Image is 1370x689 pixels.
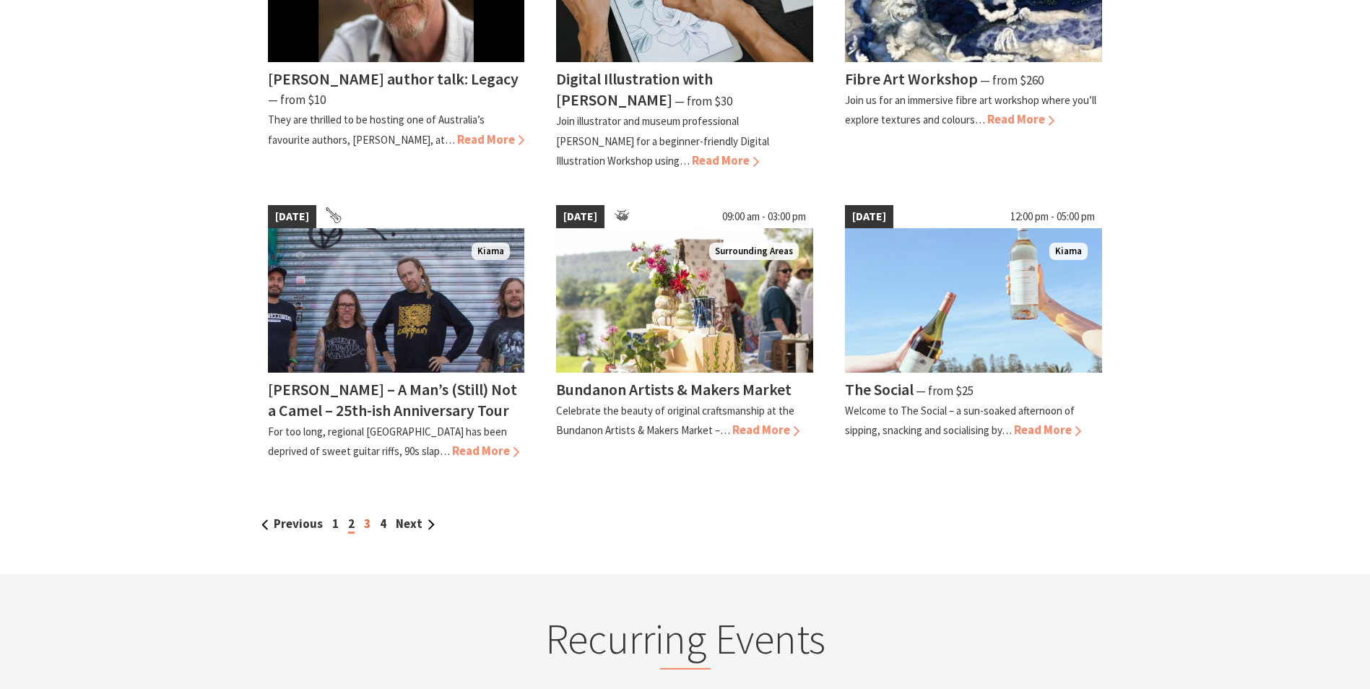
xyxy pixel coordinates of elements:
p: For too long, regional [GEOGRAPHIC_DATA] has been deprived of sweet guitar riffs, 90s slap… [268,425,507,458]
p: They are thrilled to be hosting one of Australia’s favourite authors, [PERSON_NAME], at… [268,113,485,146]
a: Next [396,516,435,532]
h4: Digital Illustration with [PERSON_NAME] [556,69,713,110]
span: Read More [457,131,524,147]
a: [DATE] 09:00 am - 03:00 pm A seleciton of ceramic goods are placed on a table outdoor with river ... [556,205,813,461]
img: A seleciton of ceramic goods are placed on a table outdoor with river views behind [556,228,813,373]
span: ⁠— from $25 [916,383,974,399]
h4: [PERSON_NAME] – A Man’s (Still) Not a Camel – 25th-ish Anniversary Tour [268,379,517,420]
span: Read More [692,152,759,168]
p: Welcome to The Social – a sun-soaked afternoon of sipping, snacking and socialising by… [845,404,1075,437]
p: Celebrate the beauty of original craftsmanship at the Bundanon Artists & Makers Market –… [556,404,794,437]
a: [DATE] Frenzel Rhomb Kiama Pavilion Saturday 4th October Kiama [PERSON_NAME] – A Man’s (Still) No... [268,205,525,461]
img: The Social [845,228,1102,373]
span: [DATE] [268,205,316,228]
a: 4 [380,516,386,532]
span: 2 [348,516,355,534]
span: Surrounding Areas [709,243,799,261]
h4: Fibre Art Workshop [845,69,978,89]
h4: The Social [845,379,914,399]
span: 12:00 pm - 05:00 pm [1003,205,1102,228]
span: ⁠— from $30 [675,93,732,109]
span: Read More [1014,422,1081,438]
span: ⁠— from $260 [980,72,1044,88]
a: Previous [261,516,323,532]
p: Join us for an immersive fibre art workshop where you’ll explore textures and colours… [845,93,1096,126]
h4: Bundanon Artists & Makers Market [556,379,792,399]
span: Read More [987,111,1054,127]
h2: Recurring Events [402,614,968,670]
span: [DATE] [556,205,604,228]
img: Frenzel Rhomb Kiama Pavilion Saturday 4th October [268,228,525,373]
span: ⁠— from $10 [268,92,326,108]
span: [DATE] [845,205,893,228]
span: Read More [452,443,519,459]
span: 09:00 am - 03:00 pm [715,205,813,228]
span: Kiama [1049,243,1088,261]
span: Kiama [472,243,510,261]
a: 1 [332,516,339,532]
h4: [PERSON_NAME] author talk: Legacy [268,69,519,89]
a: [DATE] 12:00 pm - 05:00 pm The Social Kiama The Social ⁠— from $25 Welcome to The Social – a sun-... [845,205,1102,461]
p: Join illustrator and museum professional [PERSON_NAME] for a beginner-friendly Digital Illustrati... [556,114,769,167]
span: Read More [732,422,799,438]
a: 3 [364,516,370,532]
